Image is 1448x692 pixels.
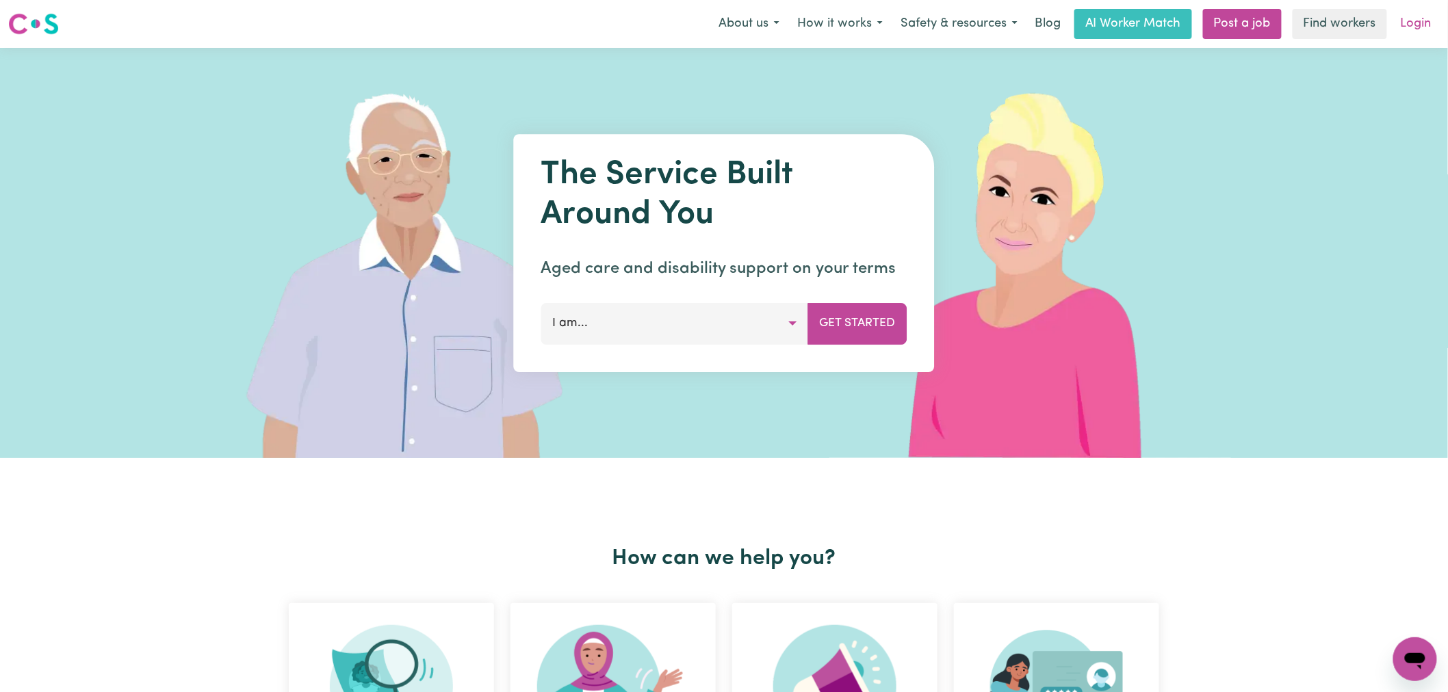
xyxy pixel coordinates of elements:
button: Get Started [808,303,907,344]
button: I am... [541,303,809,344]
a: Careseekers logo [8,8,59,40]
a: Blog [1026,9,1069,39]
h1: The Service Built Around You [541,156,907,235]
button: About us [710,10,788,38]
a: Find workers [1293,9,1387,39]
img: Careseekers logo [8,12,59,36]
a: AI Worker Match [1074,9,1192,39]
button: How it works [788,10,892,38]
iframe: Button to launch messaging window [1393,637,1437,681]
a: Login [1393,9,1440,39]
button: Safety & resources [892,10,1026,38]
a: Post a job [1203,9,1282,39]
p: Aged care and disability support on your terms [541,256,907,281]
h2: How can we help you? [281,546,1167,572]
